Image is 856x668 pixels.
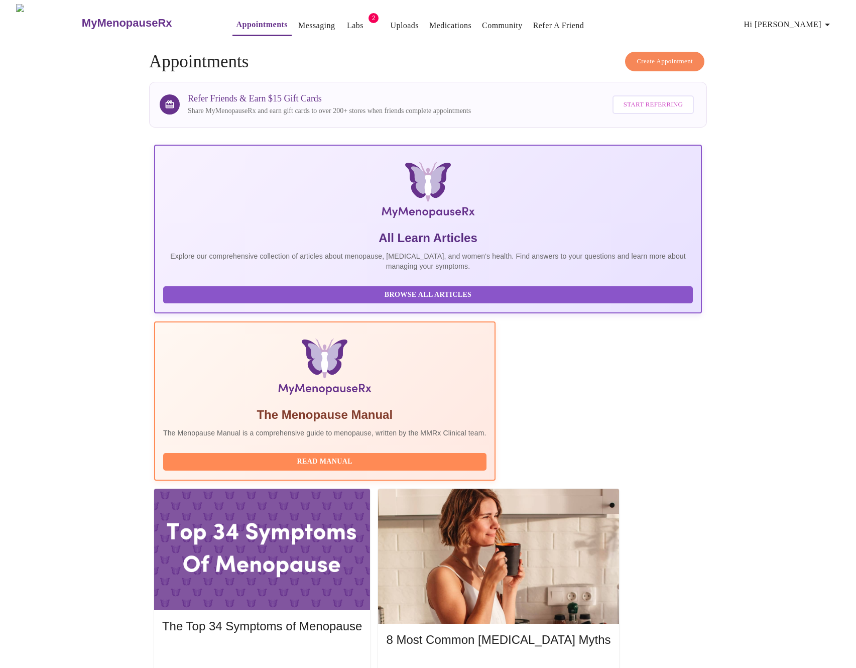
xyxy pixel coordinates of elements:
a: Labs [347,19,363,33]
a: Refer a Friend [533,19,584,33]
a: MyMenopauseRx [80,6,212,41]
button: Read More [162,643,362,661]
button: Community [478,16,527,36]
span: Create Appointment [637,56,693,67]
button: Appointments [232,15,292,36]
button: Browse All Articles [163,286,693,304]
a: Uploads [390,19,419,33]
button: Hi [PERSON_NAME] [740,15,837,35]
h5: The Top 34 Symptoms of Menopause [162,618,362,634]
img: Menopause Manual [214,339,435,399]
button: Labs [339,16,371,36]
img: MyMenopauseRx Logo [246,162,610,222]
p: The Menopause Manual is a comprehensive guide to menopause, written by the MMRx Clinical team. [163,428,486,438]
p: Explore our comprehensive collection of articles about menopause, [MEDICAL_DATA], and women's hea... [163,251,693,271]
button: Uploads [386,16,423,36]
p: Share MyMenopauseRx and earn gift cards to over 200+ stores when friends complete appointments [188,106,471,116]
span: Browse All Articles [173,289,683,301]
button: Read Manual [163,453,486,471]
img: MyMenopauseRx Logo [16,4,80,42]
button: Refer a Friend [529,16,588,36]
span: 2 [369,13,379,23]
h3: Refer Friends & Earn $15 Gift Cards [188,93,471,104]
h5: All Learn Articles [163,230,693,246]
h4: Appointments [149,52,707,72]
span: Read Manual [173,456,476,468]
span: Read More [172,646,352,658]
a: Community [482,19,523,33]
a: Read More [162,647,364,655]
button: Start Referring [613,95,694,114]
span: Hi [PERSON_NAME] [744,18,833,32]
button: Medications [425,16,475,36]
a: Start Referring [610,90,696,119]
a: Read Manual [163,457,489,465]
h3: MyMenopauseRx [82,17,172,30]
button: Messaging [294,16,339,36]
h5: The Menopause Manual [163,407,486,423]
a: Medications [429,19,471,33]
span: Start Referring [624,99,683,110]
a: Appointments [236,18,288,32]
a: Messaging [298,19,335,33]
h5: 8 Most Common [MEDICAL_DATA] Myths [386,632,610,648]
button: Create Appointment [625,52,704,71]
a: Browse All Articles [163,290,695,298]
